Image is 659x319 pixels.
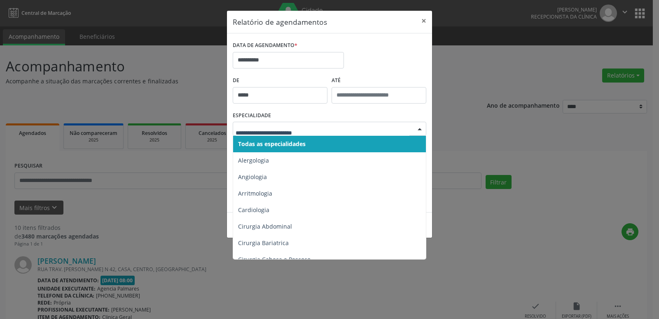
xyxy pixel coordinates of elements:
span: Alergologia [238,156,269,164]
label: ATÉ [332,74,426,87]
span: Angiologia [238,173,267,181]
span: Cirurgia Cabeça e Pescoço [238,255,311,263]
h5: Relatório de agendamentos [233,17,327,27]
span: Arritmologia [238,189,272,197]
span: Cirurgia Abdominal [238,222,292,230]
span: Todas as especialidades [238,140,306,148]
label: De [233,74,327,87]
span: Cardiologia [238,206,269,214]
label: DATA DE AGENDAMENTO [233,39,297,52]
button: Close [416,11,432,31]
label: ESPECIALIDADE [233,109,271,122]
span: Cirurgia Bariatrica [238,239,289,247]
